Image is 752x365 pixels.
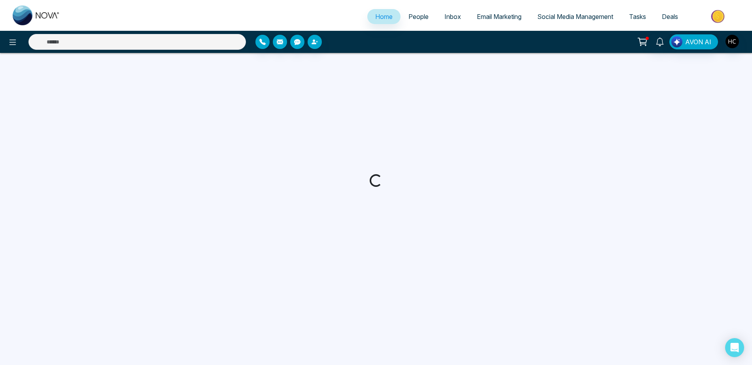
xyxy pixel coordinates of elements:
span: Inbox [444,13,461,21]
a: Inbox [436,9,469,24]
span: Home [375,13,393,21]
a: Email Marketing [469,9,529,24]
a: Social Media Management [529,9,621,24]
span: People [408,13,429,21]
img: Nova CRM Logo [13,6,60,25]
span: Tasks [629,13,646,21]
a: Home [367,9,401,24]
span: AVON AI [685,37,711,47]
a: Tasks [621,9,654,24]
img: Market-place.gif [690,8,747,25]
a: Deals [654,9,686,24]
img: Lead Flow [671,36,682,47]
span: Deals [662,13,678,21]
div: Open Intercom Messenger [725,338,744,357]
a: People [401,9,436,24]
span: Email Marketing [477,13,521,21]
button: AVON AI [669,34,718,49]
span: Social Media Management [537,13,613,21]
img: User Avatar [726,35,739,48]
